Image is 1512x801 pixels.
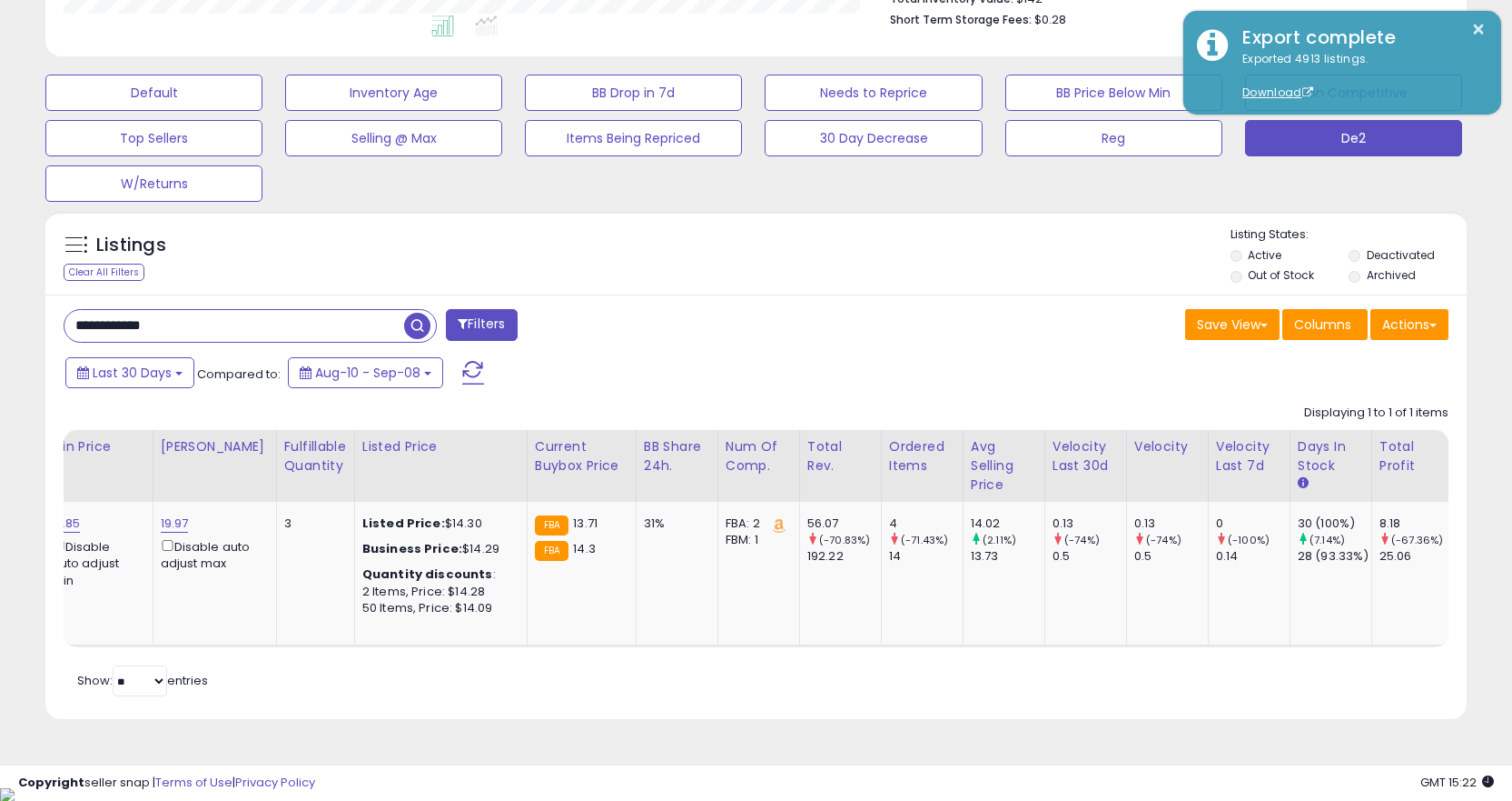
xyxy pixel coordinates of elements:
div: seller snap | | [18,775,315,792]
div: : [362,566,513,583]
button: Inventory Age [285,75,502,111]
button: Top Sellers [45,120,262,156]
div: 0 [1216,516,1290,532]
div: Export complete [1229,25,1487,51]
span: 13.71 [573,515,598,532]
span: $0.28 [1034,11,1066,28]
span: 2025-10-9 15:22 GMT [1420,774,1494,791]
button: Last 30 Days [65,357,194,388]
div: Exported 4913 listings. [1229,51,1487,102]
button: Items Being Repriced [525,120,742,156]
button: Filters [446,309,517,341]
label: Out of Stock [1248,267,1314,283]
span: Columns [1294,315,1351,334]
p: Listing States: [1230,226,1467,244]
div: 30 (100%) [1298,516,1371,532]
div: Num of Comp. [726,437,792,476]
div: Listed Price [362,437,519,456]
div: Velocity Last 30d [1052,437,1119,476]
div: 13.73 [971,548,1044,565]
button: BB Drop in 7d [525,75,742,111]
div: [PERSON_NAME] [161,437,269,456]
div: 3 [284,516,341,532]
div: Min Price [52,437,145,456]
div: BB Share 24h. [644,437,710,476]
b: Listed Price: [362,515,445,532]
small: (7.14%) [1309,533,1345,547]
div: 31% [644,516,704,532]
div: Velocity [1134,437,1201,456]
div: 0.13 [1134,516,1208,532]
span: Aug-10 - Sep-08 [315,364,420,382]
div: 4 [889,516,963,532]
div: 14.02 [971,516,1044,532]
div: Displaying 1 to 1 of 1 items [1304,405,1448,422]
a: Download [1242,85,1313,100]
a: 19.97 [161,515,189,533]
small: FBA [535,516,568,536]
div: Fulfillable Quantity [284,437,347,476]
label: Archived [1367,267,1416,283]
a: Privacy Policy [235,774,315,791]
div: FBM: 1 [726,532,786,548]
div: 192.22 [807,548,881,565]
div: Total Profit [1379,437,1446,476]
div: Current Buybox Price [535,437,628,476]
div: 8.18 [1379,516,1453,532]
button: Columns [1282,309,1368,340]
div: $14.30 [362,516,513,532]
button: BB Price Below Min [1005,75,1222,111]
button: Actions [1370,309,1448,340]
button: De2 [1245,120,1462,156]
div: 0.13 [1052,516,1126,532]
button: × [1471,18,1486,41]
small: Days In Stock. [1298,476,1309,492]
label: Deactivated [1367,247,1435,263]
div: Avg Selling Price [971,437,1037,495]
span: 14.3 [573,540,596,557]
button: Reg [1005,120,1222,156]
small: (-70.83%) [819,533,870,547]
div: Clear All Filters [64,264,144,281]
button: Save View [1185,309,1280,340]
div: 25.06 [1379,548,1453,565]
div: Velocity Last 7d [1216,437,1282,476]
small: FBA [535,541,568,561]
strong: Copyright [18,774,84,791]
small: (-100%) [1228,533,1270,547]
div: 0.14 [1216,548,1290,565]
div: 56.07 [807,516,881,532]
div: 14 [889,548,963,565]
div: Total Rev. [807,437,874,476]
div: $14.29 [362,541,513,557]
div: 0.5 [1052,548,1126,565]
small: (-67.36%) [1391,533,1443,547]
small: (-71.43%) [901,533,948,547]
h5: Listings [96,233,166,258]
b: Business Price: [362,540,462,557]
button: Selling @ Max [285,120,502,156]
span: Show: entries [77,672,208,689]
b: Short Term Storage Fees: [890,12,1032,27]
small: (2.11%) [983,533,1016,547]
button: W/Returns [45,165,262,202]
span: Last 30 Days [93,364,172,382]
div: Ordered Items [889,437,955,476]
button: 30 Day Decrease [765,120,982,156]
small: (-74%) [1064,533,1100,547]
div: 50 Items, Price: $14.09 [362,600,513,616]
span: Compared to: [197,365,281,383]
button: Needs to Reprice [765,75,982,111]
a: 12.85 [52,515,81,533]
button: Default [45,75,262,111]
div: Disable auto adjust min [52,536,139,589]
div: Disable auto adjust max [161,536,262,572]
b: Quantity discounts [362,566,493,583]
div: FBA: 2 [726,516,786,532]
button: Aug-10 - Sep-08 [288,357,443,388]
a: Terms of Use [155,774,232,791]
div: 0.5 [1134,548,1208,565]
div: Days In Stock [1298,437,1364,476]
small: (-74%) [1146,533,1181,547]
div: 2 Items, Price: $14.28 [362,584,513,600]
